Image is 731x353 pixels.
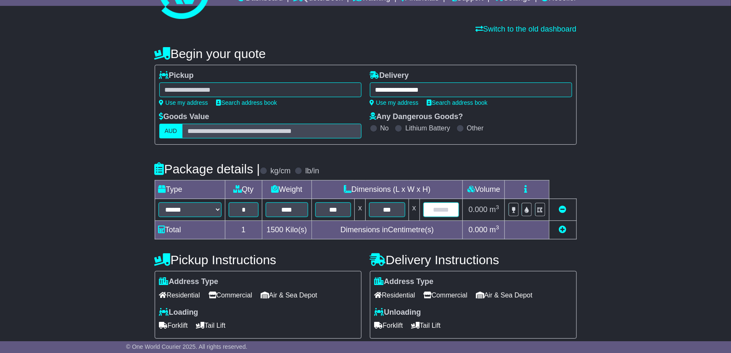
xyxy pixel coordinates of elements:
label: Pickup [159,71,194,80]
span: 0.000 [469,205,488,214]
td: x [409,199,420,221]
label: Goods Value [159,112,209,122]
span: 1500 [267,226,283,234]
span: Forklift [375,319,403,332]
label: Other [467,124,484,132]
span: Residential [375,289,415,302]
a: Search address book [216,99,277,106]
label: Unloading [375,308,421,317]
a: Search address book [427,99,488,106]
span: Commercial [208,289,252,302]
a: Use my address [159,99,208,106]
h4: Package details | [155,162,260,176]
span: m [490,226,499,234]
label: lb/in [305,167,319,176]
span: m [490,205,499,214]
span: © One World Courier 2025. All rights reserved. [126,343,248,350]
td: Kilo(s) [262,221,311,239]
span: Commercial [424,289,467,302]
span: Air & Sea Depot [261,289,317,302]
td: x [355,199,366,221]
label: Any Dangerous Goods? [370,112,463,122]
td: Volume [463,180,505,199]
label: Loading [159,308,198,317]
a: Switch to the old dashboard [475,25,576,33]
td: Total [155,221,225,239]
label: kg/cm [270,167,290,176]
label: AUD [159,124,183,138]
a: Use my address [370,99,419,106]
h4: Begin your quote [155,47,577,61]
span: 0.000 [469,226,488,234]
label: Address Type [375,277,434,287]
span: Tail Lift [196,319,226,332]
td: 1 [225,221,262,239]
label: No [380,124,389,132]
span: Residential [159,289,200,302]
span: Tail Lift [412,319,441,332]
a: Add new item [559,226,567,234]
label: Address Type [159,277,219,287]
a: Remove this item [559,205,567,214]
span: Forklift [159,319,188,332]
sup: 3 [496,224,499,231]
h4: Delivery Instructions [370,253,577,267]
td: Qty [225,180,262,199]
label: Lithium Battery [405,124,450,132]
h4: Pickup Instructions [155,253,362,267]
span: Air & Sea Depot [476,289,533,302]
label: Delivery [370,71,409,80]
sup: 3 [496,204,499,210]
td: Type [155,180,225,199]
td: Dimensions (L x W x H) [311,180,463,199]
td: Weight [262,180,311,199]
td: Dimensions in Centimetre(s) [311,221,463,239]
